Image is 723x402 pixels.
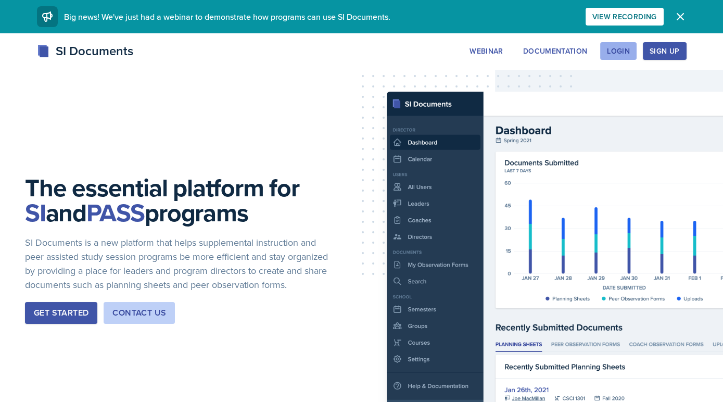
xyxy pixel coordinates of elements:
div: Get Started [34,307,88,319]
button: Login [600,42,637,60]
div: Login [607,47,630,55]
div: Sign Up [650,47,679,55]
button: Webinar [463,42,510,60]
div: View Recording [592,12,657,21]
span: Big news! We've just had a webinar to demonstrate how programs can use SI Documents. [64,11,390,22]
div: Documentation [523,47,588,55]
button: Contact Us [104,302,175,324]
div: Webinar [470,47,503,55]
button: Documentation [516,42,594,60]
button: Get Started [25,302,97,324]
button: Sign Up [643,42,686,60]
button: View Recording [586,8,664,26]
div: Contact Us [112,307,166,319]
div: SI Documents [37,42,133,60]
